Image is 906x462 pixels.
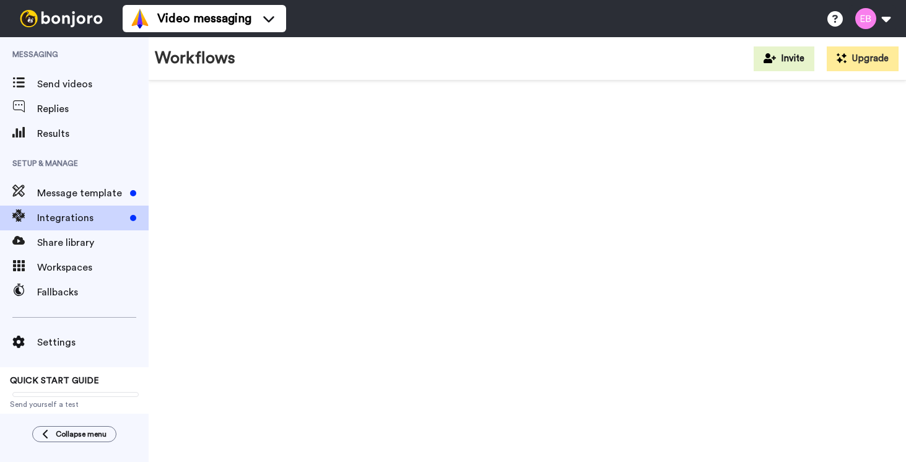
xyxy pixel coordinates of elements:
span: Integrations [37,211,125,225]
button: Collapse menu [32,426,116,442]
span: Collapse menu [56,429,107,439]
span: Workspaces [37,260,149,275]
span: Send videos [37,77,149,92]
span: Video messaging [157,10,251,27]
span: Send yourself a test [10,399,139,409]
h1: Workflows [155,50,235,68]
span: Replies [37,102,149,116]
span: Message template [37,186,125,201]
button: Invite [754,46,814,71]
img: bj-logo-header-white.svg [15,10,108,27]
span: Fallbacks [37,285,149,300]
span: Settings [37,335,149,350]
button: Upgrade [827,46,899,71]
span: Share library [37,235,149,250]
img: vm-color.svg [130,9,150,28]
span: QUICK START GUIDE [10,377,99,385]
span: Results [37,126,149,141]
